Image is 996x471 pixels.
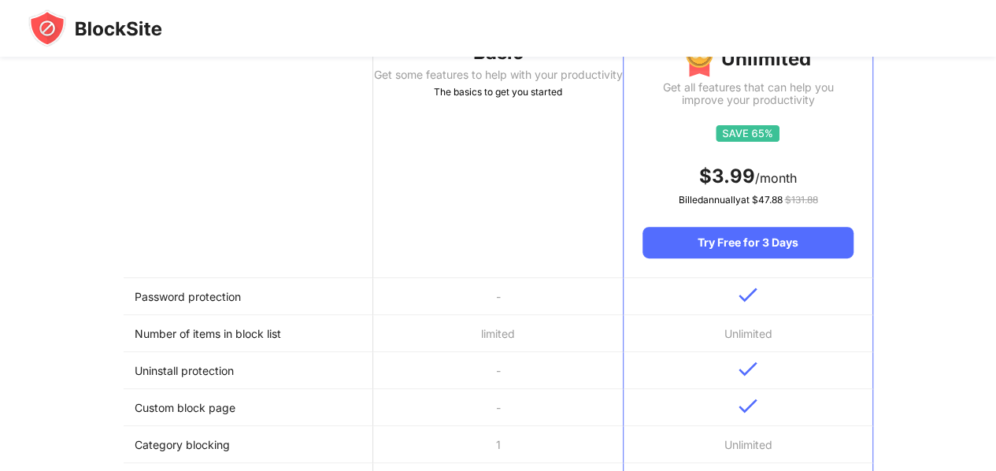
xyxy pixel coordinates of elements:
[124,389,373,426] td: Custom block page
[124,426,373,463] td: Category blocking
[699,165,755,187] span: $ 3.99
[739,287,757,302] img: v-blue.svg
[642,227,853,258] div: Try Free for 3 Days
[642,192,853,208] div: Billed annually at $ 47.88
[28,9,162,47] img: blocksite-icon-black.svg
[373,426,623,463] td: 1
[124,352,373,389] td: Uninstall protection
[739,399,757,414] img: v-blue.svg
[373,69,623,81] div: Get some features to help with your productivity
[642,40,853,78] div: Unlimited
[373,352,623,389] td: -
[373,315,623,352] td: limited
[784,194,817,206] span: $ 131.88
[685,40,713,78] img: img-premium-medal
[373,84,623,100] div: The basics to get you started
[642,164,853,189] div: /month
[739,362,757,376] img: v-blue.svg
[623,315,872,352] td: Unlimited
[623,426,872,463] td: Unlimited
[124,315,373,352] td: Number of items in block list
[716,125,779,142] img: save65.svg
[373,389,623,426] td: -
[373,278,623,315] td: -
[642,81,853,106] div: Get all features that can help you improve your productivity
[124,278,373,315] td: Password protection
